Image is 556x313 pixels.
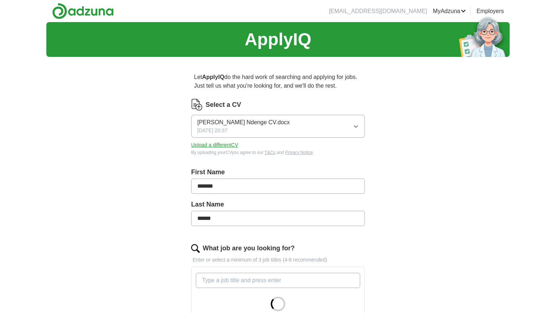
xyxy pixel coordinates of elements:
label: Select a CV [206,100,241,110]
button: [PERSON_NAME] Ndenge CV.docx[DATE] 20:37 [191,115,365,138]
p: Enter or select a minimum of 3 job titles (4-8 recommended) [191,256,365,264]
label: First Name [191,167,365,177]
h1: ApplyIQ [245,26,311,53]
li: [EMAIL_ADDRESS][DOMAIN_NAME] [329,7,427,16]
button: Upload a differentCV [191,141,238,149]
a: MyAdzuna [433,7,466,16]
a: Privacy Notice [285,150,313,155]
a: Employers [476,7,504,16]
img: Adzuna logo [52,3,114,19]
div: By uploading your CV you agree to our and . [191,149,365,156]
input: Type a job title and press enter [196,273,360,288]
a: T&Cs [265,150,275,155]
img: CV Icon [191,99,203,110]
img: search.png [191,244,200,253]
label: What job are you looking for? [203,243,295,253]
label: Last Name [191,200,365,209]
span: [DATE] 20:37 [197,127,227,134]
strong: ApplyIQ [202,74,224,80]
span: [PERSON_NAME] Ndenge CV.docx [197,118,290,127]
p: Let do the hard work of searching and applying for jobs. Just tell us what you're looking for, an... [191,70,365,93]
